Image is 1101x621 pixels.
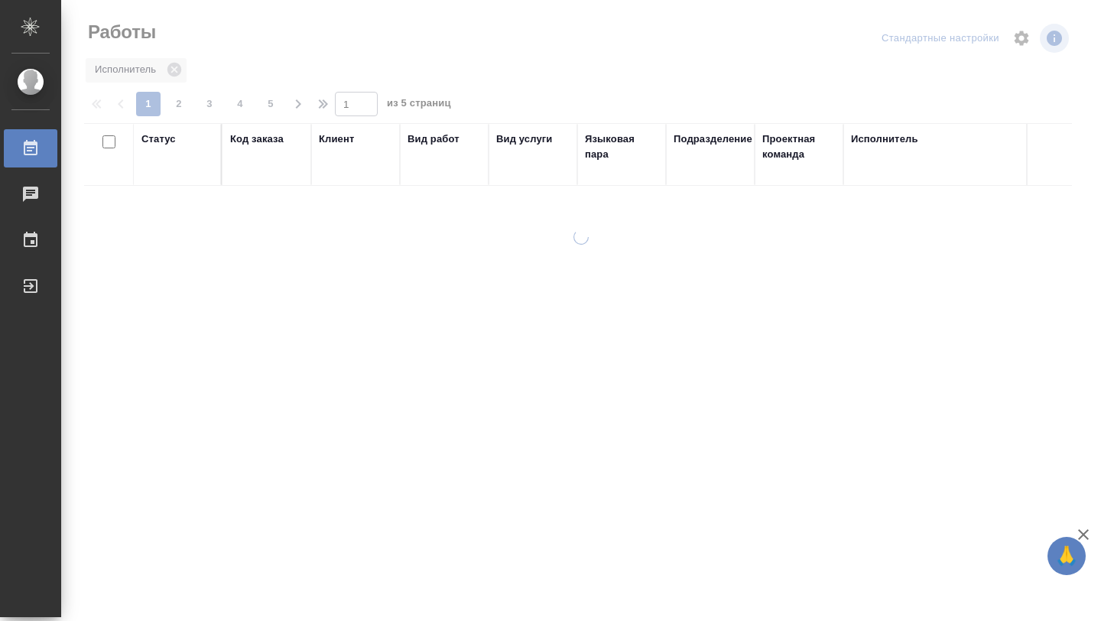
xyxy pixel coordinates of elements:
[230,132,284,147] div: Код заказа
[408,132,460,147] div: Вид работ
[1054,540,1080,572] span: 🙏
[762,132,836,162] div: Проектная команда
[851,132,918,147] div: Исполнитель
[319,132,354,147] div: Клиент
[585,132,658,162] div: Языковая пара
[496,132,553,147] div: Вид услуги
[1047,537,1086,575] button: 🙏
[141,132,176,147] div: Статус
[674,132,752,147] div: Подразделение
